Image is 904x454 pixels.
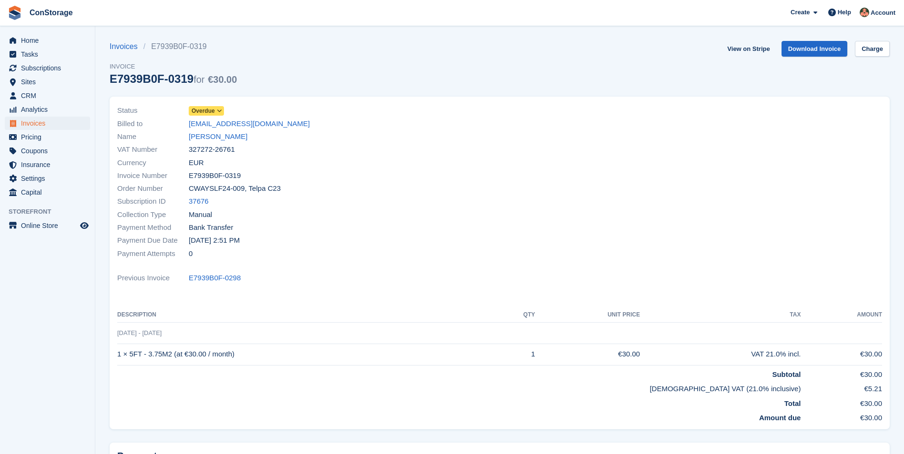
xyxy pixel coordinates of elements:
a: ConStorage [26,5,77,20]
a: menu [5,130,90,144]
span: Home [21,34,78,47]
td: €30.00 [801,344,882,365]
a: Charge [855,41,890,57]
a: menu [5,186,90,199]
th: Tax [640,307,801,323]
div: VAT 21.0% incl. [640,349,801,360]
a: menu [5,89,90,102]
a: Download Invoice [782,41,848,57]
span: €30.00 [208,74,237,85]
a: Overdue [189,105,224,116]
img: Rena Aslanova [860,8,869,17]
td: €30.00 [801,409,882,424]
span: Pricing [21,130,78,144]
span: Status [117,105,189,116]
a: menu [5,158,90,171]
time: 2025-08-06 11:51:39 UTC [189,235,240,246]
td: €30.00 [801,365,882,380]
a: menu [5,219,90,232]
span: VAT Number [117,144,189,155]
span: Manual [189,209,212,220]
a: menu [5,75,90,89]
span: Invoice Number [117,170,189,181]
span: EUR [189,158,204,168]
a: E7939B0F-0298 [189,273,241,284]
span: Invoice [110,62,237,71]
a: [PERSON_NAME] [189,131,247,142]
a: Invoices [110,41,143,52]
a: menu [5,172,90,185]
strong: Amount due [759,414,801,422]
span: Subscription ID [117,196,189,207]
a: menu [5,34,90,47]
nav: breadcrumbs [110,41,237,52]
td: €30.00 [801,395,882,409]
span: Coupons [21,144,78,158]
span: Name [117,131,189,142]
span: Tasks [21,48,78,61]
span: 0 [189,248,193,259]
th: QTY [497,307,535,323]
span: CWAYSLF24-009, Telpa C23 [189,183,281,194]
span: Payment Method [117,222,189,233]
strong: Total [784,399,801,407]
span: [DATE] - [DATE] [117,329,162,336]
span: Payment Due Date [117,235,189,246]
span: Analytics [21,103,78,116]
span: 327272-26761 [189,144,235,155]
a: 37676 [189,196,209,207]
td: 1 [497,344,535,365]
span: for [193,74,204,85]
th: Unit Price [535,307,640,323]
span: E7939B0F-0319 [189,170,241,181]
a: Preview store [79,220,90,231]
span: Invoices [21,117,78,130]
span: Help [838,8,851,17]
span: Payment Attempts [117,248,189,259]
td: 1 × 5FT - 3.75M2 (at €30.00 / month) [117,344,497,365]
span: CRM [21,89,78,102]
span: Collection Type [117,209,189,220]
a: [EMAIL_ADDRESS][DOMAIN_NAME] [189,118,310,129]
span: Insurance [21,158,78,171]
span: Storefront [9,207,95,217]
a: menu [5,117,90,130]
td: [DEMOGRAPHIC_DATA] VAT (21.0% inclusive) [117,380,801,395]
span: Order Number [117,183,189,194]
span: Subscriptions [21,61,78,75]
span: Bank Transfer [189,222,233,233]
span: Capital [21,186,78,199]
span: Create [791,8,810,17]
span: Previous Invoice [117,273,189,284]
td: €5.21 [801,380,882,395]
span: Account [871,8,895,18]
span: Online Store [21,219,78,232]
strong: Subtotal [772,370,801,378]
th: Description [117,307,497,323]
a: menu [5,144,90,158]
span: Billed to [117,118,189,129]
a: menu [5,48,90,61]
span: Settings [21,172,78,185]
th: Amount [801,307,882,323]
a: menu [5,61,90,75]
div: E7939B0F-0319 [110,72,237,85]
img: stora-icon-8386f47178a22dfd0bd8f6a31ec36ba5ce8667c1dd55bd0f319d3a0aa187defe.svg [8,6,22,20]
span: Sites [21,75,78,89]
td: €30.00 [535,344,640,365]
span: Currency [117,158,189,168]
a: View on Stripe [723,41,773,57]
span: Overdue [192,107,215,115]
a: menu [5,103,90,116]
